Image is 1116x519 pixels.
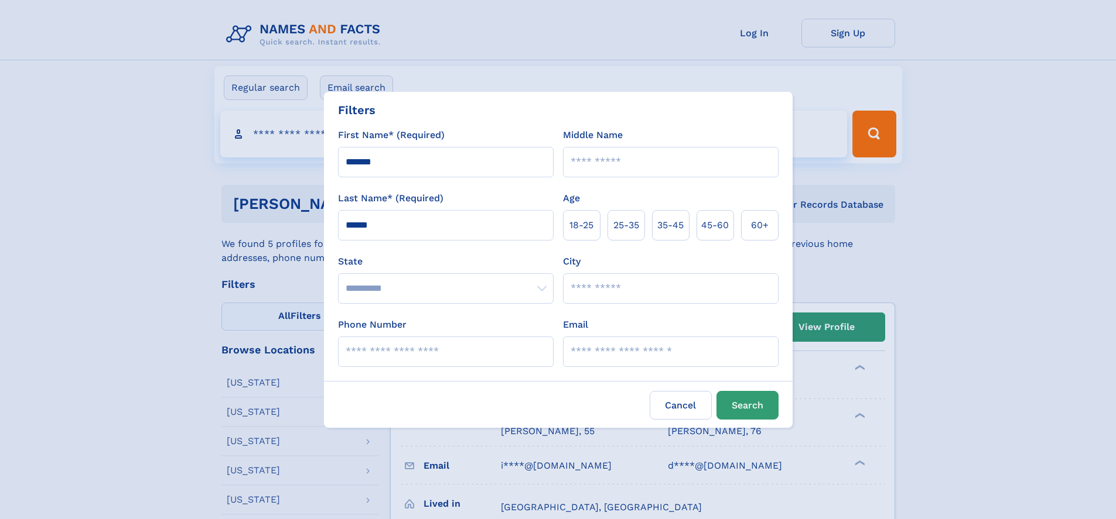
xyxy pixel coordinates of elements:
[701,218,729,232] span: 45‑60
[613,218,639,232] span: 25‑35
[338,128,445,142] label: First Name* (Required)
[338,101,376,119] div: Filters
[751,218,769,232] span: 60+
[657,218,684,232] span: 35‑45
[716,391,779,420] button: Search
[338,318,407,332] label: Phone Number
[338,255,554,269] label: State
[563,128,623,142] label: Middle Name
[563,191,580,205] label: Age
[563,255,581,269] label: City
[650,391,712,420] label: Cancel
[569,218,593,232] span: 18‑25
[338,191,443,205] label: Last Name* (Required)
[563,318,588,332] label: Email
